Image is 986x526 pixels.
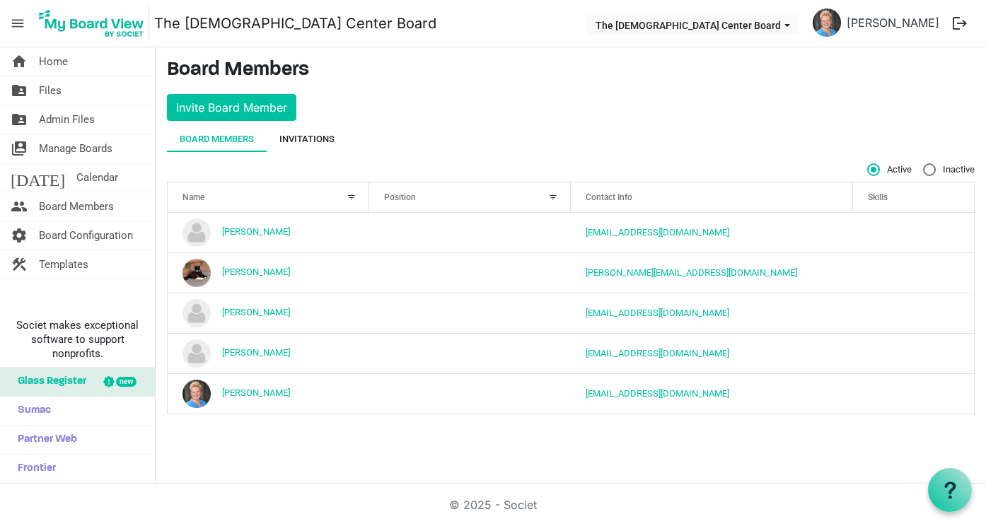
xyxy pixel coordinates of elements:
h3: Board Members [167,59,975,83]
td: is template cell column header Skills [853,333,974,373]
a: [PERSON_NAME] [222,226,290,237]
span: Home [39,47,68,76]
span: Calendar [76,163,118,192]
a: © 2025 - Societ [449,498,537,512]
div: Invitations [279,132,335,146]
td: column header Position [369,333,571,373]
td: Jennifer Basanavage is template cell column header Name [168,293,369,333]
span: Admin Files [39,105,95,134]
span: folder_shared [11,76,28,105]
span: home [11,47,28,76]
td: Laura Biancone is template cell column header Name [168,373,369,414]
img: vLlGUNYjuWs4KbtSZQjaWZvDTJnrkUC5Pj-l20r8ChXSgqWs1EDCHboTbV3yLcutgLt7-58AB6WGaG5Dpql6HA_thumb.png [182,380,211,408]
td: kai@kaifawn.com is template cell column header Contact Info [571,333,853,373]
a: [PERSON_NAME] [841,8,945,37]
a: [PERSON_NAME] [222,347,290,358]
span: settings [11,221,28,250]
a: [EMAIL_ADDRESS][DOMAIN_NAME] [586,227,729,238]
td: Charles Corbit is template cell column header Name [168,252,369,293]
button: Invite Board Member [167,94,296,121]
img: no-profile-picture.svg [182,218,211,247]
span: people [11,192,28,221]
a: [PERSON_NAME] [222,387,290,398]
td: column header Position [369,213,571,252]
span: Societ makes exceptional software to support nonprofits. [6,318,149,361]
a: [EMAIL_ADDRESS][DOMAIN_NAME] [586,308,729,318]
span: Sumac [11,397,51,425]
img: vLlGUNYjuWs4KbtSZQjaWZvDTJnrkUC5Pj-l20r8ChXSgqWs1EDCHboTbV3yLcutgLt7-58AB6WGaG5Dpql6HA_thumb.png [813,8,841,37]
td: is template cell column header Skills [853,252,974,293]
span: [DATE] [11,163,65,192]
td: is template cell column header Skills [853,373,974,414]
td: Lbiancone@lgbtcenterofreading.com is template cell column header Contact Info [571,373,853,414]
span: Position [384,192,416,202]
a: My Board View Logo [35,6,154,41]
td: column header Position [369,293,571,333]
a: [EMAIL_ADDRESS][DOMAIN_NAME] [586,388,729,399]
span: Contact Info [586,192,632,202]
td: column header Position [369,373,571,414]
button: logout [945,8,975,38]
td: column header Position [369,252,571,293]
a: [PERSON_NAME] [222,307,290,317]
span: Board Members [39,192,114,221]
span: Glass Register [11,368,86,396]
div: new [116,377,137,387]
span: Templates [39,250,88,279]
span: Board Configuration [39,221,133,250]
td: charles@charlescorbit.com is template cell column header Contact Info [571,252,853,293]
span: Active [867,163,912,176]
td: Andrew Wilson is template cell column header Name [168,213,369,252]
span: Manage Boards [39,134,112,163]
span: construction [11,250,28,279]
span: Skills [868,192,888,202]
button: The LGBT Center Board dropdownbutton [586,15,799,35]
div: Board Members [180,132,254,146]
td: duckphatchef@gmail.com is template cell column header Contact Info [571,293,853,333]
a: The [DEMOGRAPHIC_DATA] Center Board [154,9,436,37]
a: [EMAIL_ADDRESS][DOMAIN_NAME] [586,348,729,358]
span: Frontier [11,455,56,483]
td: Kai Miller is template cell column header Name [168,333,369,373]
div: tab-header [167,127,975,152]
td: andywilsonhome@gmail.com is template cell column header Contact Info [571,213,853,252]
img: el-DYUlb0S8XfxGYDI5b_ZL4IW-PUmsRY2FRSCZNfQdJJilJo0lfquUxSxtyWKX1rXzE2N0WMmIsrrdbiKZs5w_thumb.png [182,259,211,287]
span: Inactive [923,163,975,176]
span: switch_account [11,134,28,163]
span: menu [4,10,31,37]
span: Name [182,192,204,202]
span: Partner Web [11,426,77,454]
td: is template cell column header Skills [853,293,974,333]
span: folder_shared [11,105,28,134]
td: is template cell column header Skills [853,213,974,252]
a: [PERSON_NAME][EMAIL_ADDRESS][DOMAIN_NAME] [586,267,797,278]
img: no-profile-picture.svg [182,299,211,327]
img: My Board View Logo [35,6,149,41]
span: Files [39,76,62,105]
a: [PERSON_NAME] [222,267,290,277]
img: no-profile-picture.svg [182,339,211,368]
